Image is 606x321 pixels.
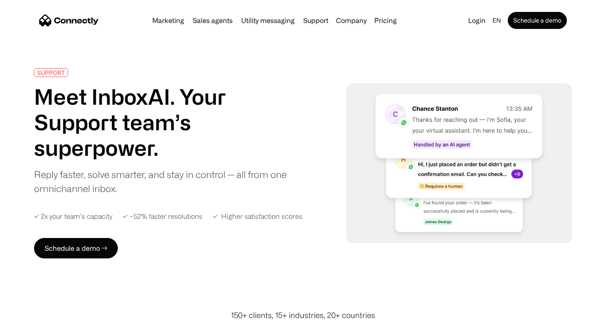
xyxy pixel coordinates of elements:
[17,306,51,318] ul: Language list
[492,14,501,26] div: en
[489,14,506,26] div: en
[300,17,332,24] a: Support
[9,305,51,318] aside: Language selected: English
[34,84,293,160] h1: Meet InboxAI. Your Support team’s superpower.
[336,14,367,26] div: Company
[508,12,567,29] a: Schedule a demo
[39,14,99,27] a: home
[189,17,236,24] a: Sales agents
[231,310,375,321] div: 150+ clients, 15+ industries, 20+ countries
[34,167,293,195] div: Reply faster, solve smarter, and stay in control — all from one omnichannel inbox.
[122,212,202,221] div: ✓ ~52% faster resolutions
[213,212,302,221] div: ✓ Higher satisfaction scores
[37,69,65,76] div: SUPPORT
[465,14,489,26] a: Login
[371,17,400,24] a: Pricing
[333,14,369,26] div: Company
[149,17,188,24] a: Marketing
[34,238,118,258] a: Schedule a demo →
[238,17,298,24] a: Utility messaging
[34,212,112,221] div: ✓ 2x your team’s capacity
